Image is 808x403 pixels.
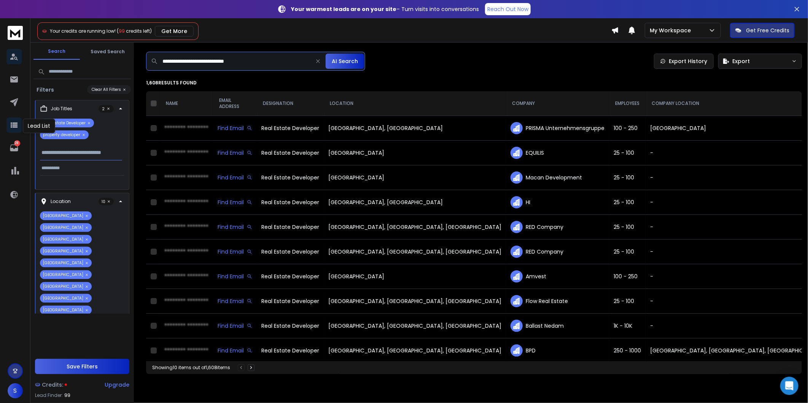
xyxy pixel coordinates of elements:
[730,23,795,38] button: Get Free Credits
[609,264,646,289] td: 100 - 250
[291,5,479,13] p: – Turn visits into conversations
[8,383,23,398] button: S
[99,105,114,113] p: 2
[155,26,194,36] button: Get More
[257,240,324,264] td: Real Estate Developer
[40,282,92,291] p: [GEOGRAPHIC_DATA]
[14,140,20,146] p: 28
[324,289,506,314] td: [GEOGRAPHIC_DATA], [GEOGRAPHIC_DATA], [GEOGRAPHIC_DATA]
[654,54,714,69] a: Export History
[33,44,80,60] button: Search
[257,141,324,165] td: Real Estate Developer
[257,264,324,289] td: Real Estate Developer
[650,27,694,34] p: My Workspace
[609,240,646,264] td: 25 - 100
[324,314,506,338] td: [GEOGRAPHIC_DATA], [GEOGRAPHIC_DATA], [GEOGRAPHIC_DATA]
[33,86,57,94] h3: Filters
[257,338,324,363] td: Real Estate Developer
[64,392,70,398] span: 99
[40,223,92,232] p: [GEOGRAPHIC_DATA]
[506,91,609,116] th: COMPANY
[218,198,252,206] div: Find Email
[257,190,324,215] td: Real Estate Developer
[609,215,646,240] td: 25 - 100
[511,171,604,184] div: Macan Development
[35,377,129,392] a: Credits:Upgrade
[511,295,604,307] div: Flow Real Estate
[213,91,257,116] th: EMAIL ADDRESS
[609,116,646,141] td: 100 - 250
[99,198,114,205] p: 10
[40,130,89,139] p: property developer
[218,124,252,132] div: Find Email
[218,248,252,255] div: Find Email
[324,190,506,215] td: [GEOGRAPHIC_DATA], [GEOGRAPHIC_DATA]
[257,165,324,190] td: Real Estate Developer
[23,119,55,133] div: Lead List
[609,141,646,165] td: 25 - 100
[324,240,506,264] td: [GEOGRAPHIC_DATA], [GEOGRAPHIC_DATA], [GEOGRAPHIC_DATA]
[51,198,71,205] p: Location
[511,320,604,332] div: Ballast Nedam
[746,27,789,34] p: Get Free Credits
[40,294,92,303] p: [GEOGRAPHIC_DATA]
[218,223,252,231] div: Find Email
[6,140,22,155] a: 28
[257,314,324,338] td: Real Estate Developer
[40,306,92,314] p: [GEOGRAPHIC_DATA]
[511,221,604,233] div: RED Company
[257,91,324,116] th: DESIGNATION
[35,359,129,374] button: Save Filters
[324,215,506,240] td: [GEOGRAPHIC_DATA], [GEOGRAPHIC_DATA], [GEOGRAPHIC_DATA]
[324,141,506,165] td: [GEOGRAPHIC_DATA]
[609,338,646,363] td: 250 - 1000
[8,26,23,40] img: logo
[35,392,63,398] p: Lead Finder:
[257,116,324,141] td: Real Estate Developer
[609,91,646,116] th: EMPLOYEES
[487,5,528,13] p: Reach Out Now
[40,211,92,220] p: [GEOGRAPHIC_DATA]
[324,165,506,190] td: [GEOGRAPHIC_DATA]
[511,122,604,134] div: PRISMA Unternehmensgruppe
[291,5,396,13] strong: Your warmest leads are on your site
[218,322,252,330] div: Find Email
[511,344,604,357] div: BPD
[117,28,152,34] span: ( credits left)
[324,116,506,141] td: [GEOGRAPHIC_DATA], [GEOGRAPHIC_DATA]
[511,196,604,208] div: HI
[609,314,646,338] td: 1K - 10K
[218,273,252,280] div: Find Email
[87,85,131,94] button: Clear All Filters
[511,246,604,258] div: RED Company
[324,264,506,289] td: [GEOGRAPHIC_DATA]
[257,289,324,314] td: Real Estate Developer
[780,377,798,395] div: Open Intercom Messenger
[218,174,252,181] div: Find Email
[40,270,92,279] p: [GEOGRAPHIC_DATA]
[609,190,646,215] td: 25 - 100
[42,381,63,389] span: Credits:
[51,106,72,112] p: Job Titles
[218,297,252,305] div: Find Email
[511,147,604,159] div: EQUILIS
[152,365,230,371] div: Showing 10 items out of 1,608 items
[40,235,92,244] p: [GEOGRAPHIC_DATA]
[40,119,94,127] p: Real Estate Developer
[609,289,646,314] td: 25 - 100
[257,215,324,240] td: Real Estate Developer
[146,80,802,86] p: 1,608 results found
[105,381,129,389] div: Upgrade
[324,91,506,116] th: LOCATION
[485,3,531,15] a: Reach Out Now
[218,149,252,157] div: Find Email
[40,259,92,267] p: [GEOGRAPHIC_DATA]
[324,338,506,363] td: [GEOGRAPHIC_DATA], [GEOGRAPHIC_DATA], [GEOGRAPHIC_DATA]
[50,28,116,34] span: Your credits are running low!
[511,270,604,282] div: Amvest
[218,347,252,354] div: Find Email
[609,165,646,190] td: 25 - 100
[84,44,131,59] button: Saved Search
